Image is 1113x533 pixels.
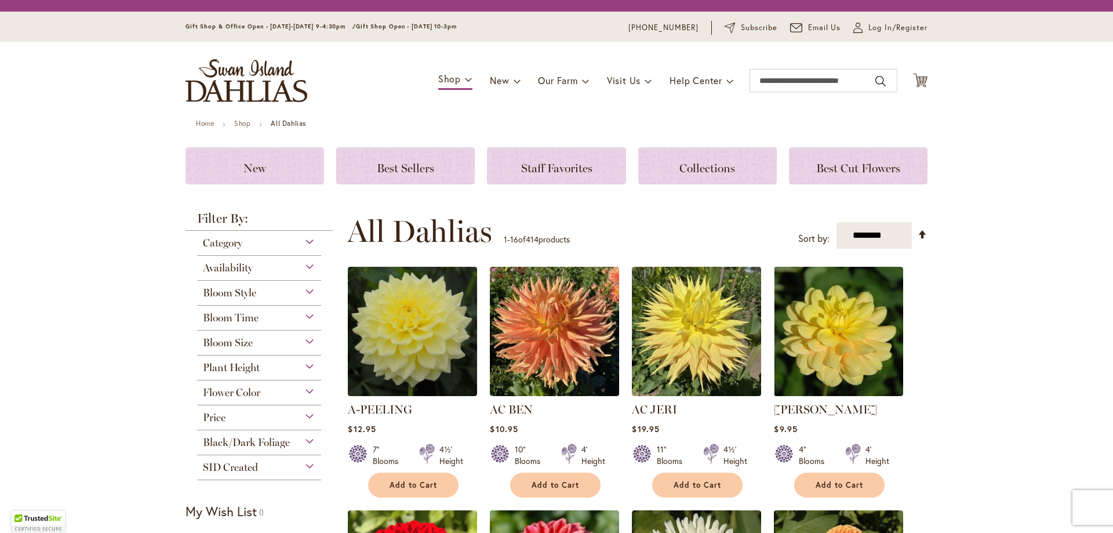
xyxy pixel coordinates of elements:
[373,444,405,467] div: 7" Blooms
[487,147,625,184] a: Staff Favorites
[510,473,601,498] button: Add to Cart
[490,387,619,398] a: AC BEN
[816,480,863,490] span: Add to Cart
[799,444,831,467] div: 4" Blooms
[632,387,761,398] a: AC Jeri
[348,423,376,434] span: $12.95
[390,480,437,490] span: Add to Cart
[526,234,539,245] span: 414
[336,147,475,184] a: Best Sellers
[203,336,253,349] span: Bloom Size
[196,119,214,128] a: Home
[490,267,619,396] img: AC BEN
[439,444,463,467] div: 4½' Height
[490,74,509,86] span: New
[234,119,250,128] a: Shop
[510,234,518,245] span: 16
[504,234,507,245] span: 1
[679,161,735,175] span: Collections
[816,161,900,175] span: Best Cut Flowers
[521,161,592,175] span: Staff Favorites
[790,22,841,34] a: Email Us
[632,267,761,396] img: AC Jeri
[203,411,225,424] span: Price
[670,74,722,86] span: Help Center
[203,461,258,474] span: SID Created
[789,147,927,184] a: Best Cut Flowers
[853,22,927,34] a: Log In/Register
[808,22,841,34] span: Email Us
[438,72,461,85] span: Shop
[674,480,721,490] span: Add to Cart
[185,503,257,520] strong: My Wish List
[377,161,434,175] span: Best Sellers
[203,287,256,299] span: Bloom Style
[347,214,492,249] span: All Dahlias
[271,119,306,128] strong: All Dahlias
[504,230,570,249] p: - of products
[490,423,518,434] span: $10.95
[798,228,830,249] label: Sort by:
[185,23,356,30] span: Gift Shop & Office Open - [DATE]-[DATE] 9-4:30pm /
[368,473,459,498] button: Add to Cart
[203,386,260,399] span: Flower Color
[203,311,259,324] span: Bloom Time
[774,403,877,416] a: [PERSON_NAME]
[638,147,777,184] a: Collections
[203,237,242,249] span: Category
[348,403,412,416] a: A-PEELING
[794,473,885,498] button: Add to Cart
[652,473,743,498] button: Add to Cart
[348,267,477,396] img: A-Peeling
[632,403,677,416] a: AC JERI
[243,161,266,175] span: New
[865,444,889,467] div: 4' Height
[532,480,579,490] span: Add to Cart
[203,361,260,374] span: Plant Height
[356,23,457,30] span: Gift Shop Open - [DATE] 10-3pm
[868,22,927,34] span: Log In/Register
[185,59,307,102] a: store logo
[741,22,777,34] span: Subscribe
[538,74,577,86] span: Our Farm
[657,444,689,467] div: 11" Blooms
[348,387,477,398] a: A-Peeling
[774,423,797,434] span: $9.95
[632,423,659,434] span: $19.95
[774,267,903,396] img: AHOY MATEY
[723,444,747,467] div: 4½' Height
[628,22,699,34] a: [PHONE_NUMBER]
[607,74,641,86] span: Visit Us
[185,212,333,231] strong: Filter By:
[875,72,886,90] button: Search
[203,436,290,449] span: Black/Dark Foliage
[203,262,253,274] span: Availability
[9,492,41,524] iframe: Launch Accessibility Center
[515,444,547,467] div: 10" Blooms
[774,387,903,398] a: AHOY MATEY
[581,444,605,467] div: 4' Height
[185,147,324,184] a: New
[725,22,777,34] a: Subscribe
[490,403,533,416] a: AC BEN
